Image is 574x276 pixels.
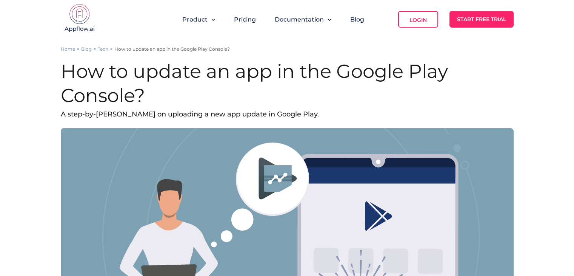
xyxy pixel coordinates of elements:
[350,16,364,23] a: Blog
[182,16,208,23] span: Product
[81,46,92,52] a: Blog
[275,16,331,23] button: Documentation
[234,16,256,23] a: Pricing
[61,108,514,121] p: A step-by-[PERSON_NAME] on uploading a new app update in Google Play.
[114,46,230,52] p: How to update an app in the Google Play Console?
[275,16,324,23] span: Documentation
[398,11,438,28] a: Login
[61,46,75,52] a: Home
[182,16,215,23] button: Product
[98,46,108,52] a: Tech
[449,11,514,28] a: Start Free Trial
[61,59,514,108] h1: How to update an app in the Google Play Console?
[61,4,98,34] img: appflow.ai-logo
